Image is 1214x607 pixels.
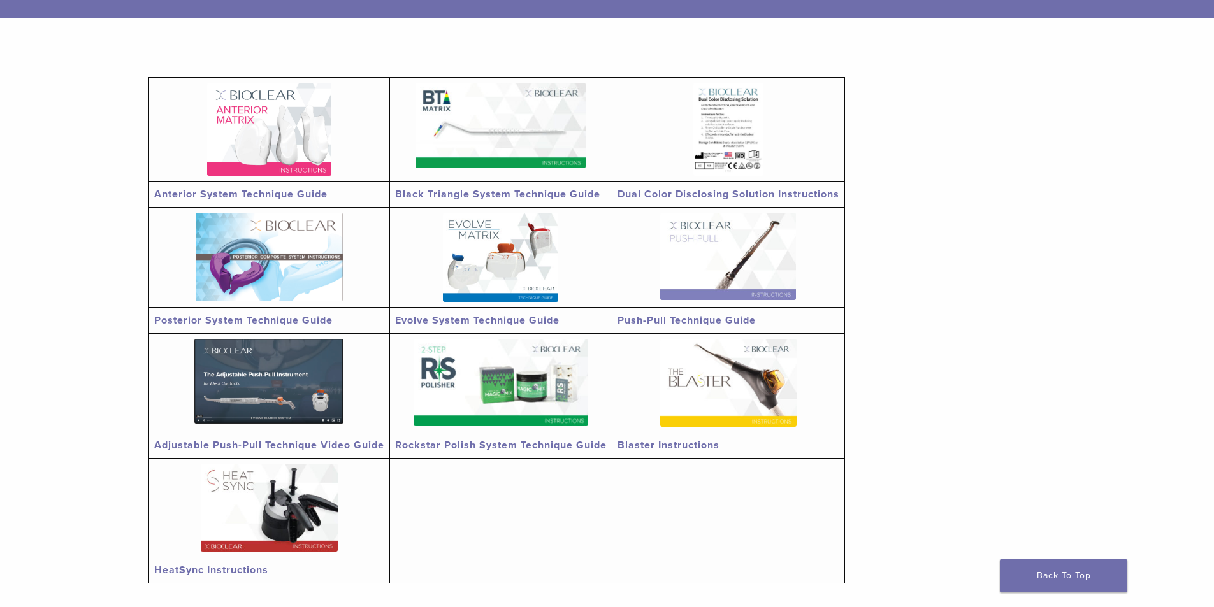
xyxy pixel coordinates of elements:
[618,439,719,452] a: Blaster Instructions
[618,314,756,327] a: Push-Pull Technique Guide
[618,188,839,201] a: Dual Color Disclosing Solution Instructions
[154,564,268,576] a: HeatSync Instructions
[1000,559,1127,592] a: Back To Top
[154,314,333,327] a: Posterior System Technique Guide
[395,439,607,452] a: Rockstar Polish System Technique Guide
[154,188,328,201] a: Anterior System Technique Guide
[395,188,600,201] a: Black Triangle System Technique Guide
[395,314,560,327] a: Evolve System Technique Guide
[154,439,384,452] a: Adjustable Push-Pull Technique Video Guide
